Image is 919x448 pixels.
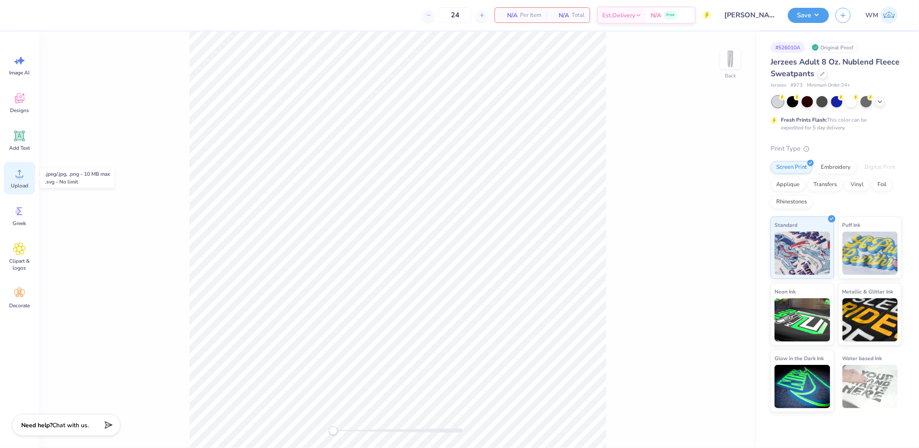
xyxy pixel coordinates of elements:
[651,11,661,20] span: N/A
[774,354,824,363] span: Glow in the Dark Ink
[781,116,827,123] strong: Fresh Prints Flash:
[842,365,898,408] img: Water based Ink
[438,7,472,23] input: – –
[722,50,739,68] img: Back
[771,82,786,89] span: Jerzees
[9,302,30,309] span: Decorate
[788,8,829,23] button: Save
[880,6,898,24] img: Wilfredo Manabat
[552,11,569,20] span: N/A
[771,196,813,209] div: Rhinestones
[861,6,902,24] a: WM
[5,258,34,271] span: Clipart & logos
[865,10,878,20] span: WM
[774,298,830,342] img: Neon Ink
[21,421,52,429] strong: Need help?
[45,178,110,186] div: .svg - No limit
[859,161,901,174] div: Digital Print
[790,82,803,89] span: # 973
[10,107,29,114] span: Designs
[808,178,842,191] div: Transfers
[13,220,26,227] span: Greek
[45,170,110,178] div: .jpeg/.jpg, .png - 10 MB max
[810,42,858,53] div: Original Proof
[842,298,898,342] img: Metallic & Glitter Ink
[602,11,635,20] span: Est. Delivery
[774,220,797,229] span: Standard
[329,426,337,435] div: Accessibility label
[842,220,861,229] span: Puff Ink
[774,365,830,408] img: Glow in the Dark Ink
[774,232,830,275] img: Standard
[520,11,541,20] span: Per Item
[842,354,882,363] span: Water based Ink
[11,182,28,189] span: Upload
[771,42,805,53] div: # 526010A
[815,161,856,174] div: Embroidery
[807,82,850,89] span: Minimum Order: 24 +
[725,72,736,80] div: Back
[718,6,781,24] input: Untitled Design
[572,11,585,20] span: Total
[666,12,675,18] span: Free
[771,161,813,174] div: Screen Print
[845,178,869,191] div: Vinyl
[10,69,30,76] span: Image AI
[781,116,887,132] div: This color can be expedited for 5 day delivery.
[842,287,893,296] span: Metallic & Glitter Ink
[774,287,796,296] span: Neon Ink
[771,57,900,79] span: Jerzees Adult 8 Oz. Nublend Fleece Sweatpants
[771,144,902,154] div: Print Type
[500,11,517,20] span: N/A
[52,421,89,429] span: Chat with us.
[872,178,892,191] div: Foil
[842,232,898,275] img: Puff Ink
[9,145,30,151] span: Add Text
[771,178,805,191] div: Applique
